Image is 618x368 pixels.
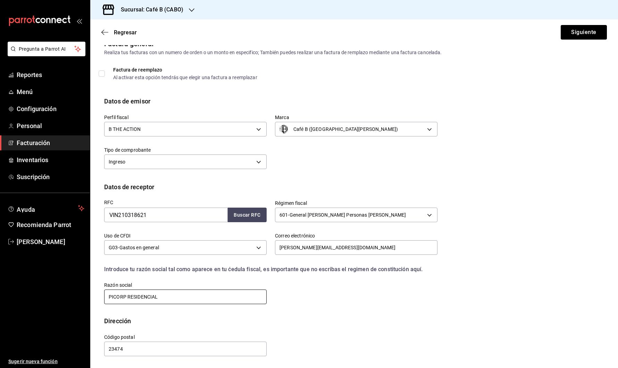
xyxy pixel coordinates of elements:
label: Tipo de comprobante [104,148,267,152]
span: Suscripción [17,172,84,182]
div: Introduce tu razón social tal como aparece en tu ćedula fiscal, es importante que no escribas el ... [104,265,437,274]
div: Datos de receptor [104,182,154,192]
input: Obligatorio [104,342,267,356]
label: Régimen fiscal [275,201,437,206]
span: Regresar [114,29,137,36]
span: Reportes [17,70,84,80]
label: RFC [104,200,267,205]
span: Sugerir nueva función [8,358,84,365]
button: Buscar RFC [228,208,267,222]
div: Realiza tus facturas con un numero de orden o un monto en especifico; También puedes realizar una... [104,49,604,56]
div: Al activar esta opción tendrás que elegir una factura a reemplazar [113,75,257,80]
img: cafe_b_logo_hW2jiLH.jpeg [279,125,288,133]
button: Pregunta a Parrot AI [8,42,85,56]
button: Regresar [101,29,137,36]
label: Razón social [104,283,267,287]
button: open_drawer_menu [76,18,82,24]
label: Marca [275,115,437,120]
span: 601 - General [PERSON_NAME] Personas [PERSON_NAME] [279,211,406,218]
label: Código postal [104,335,267,340]
a: Pregunta a Parrot AI [5,50,85,58]
div: Dirección [104,316,131,326]
span: Ayuda [17,204,75,212]
span: Facturación [17,138,84,148]
div: Factura de reemplazo [113,67,257,72]
label: Uso de CFDI [104,233,267,238]
span: Café B ([GEOGRAPHIC_DATA][PERSON_NAME]) [293,126,398,133]
h3: Sucursal: Café B (CABO) [115,6,183,14]
label: Perfil fiscal [104,115,267,120]
span: Ingreso [109,158,125,165]
span: Menú [17,87,84,97]
span: Configuración [17,104,84,114]
span: [PERSON_NAME] [17,237,84,246]
span: Recomienda Parrot [17,220,84,229]
div: Datos de emisor [104,97,150,106]
label: Correo electrónico [275,233,437,238]
span: Personal [17,121,84,131]
span: Pregunta a Parrot AI [19,45,75,53]
span: Inventarios [17,155,84,165]
button: Siguiente [561,25,607,40]
span: G03 - Gastos en general [109,244,159,251]
div: B THE ACTION [104,122,267,136]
